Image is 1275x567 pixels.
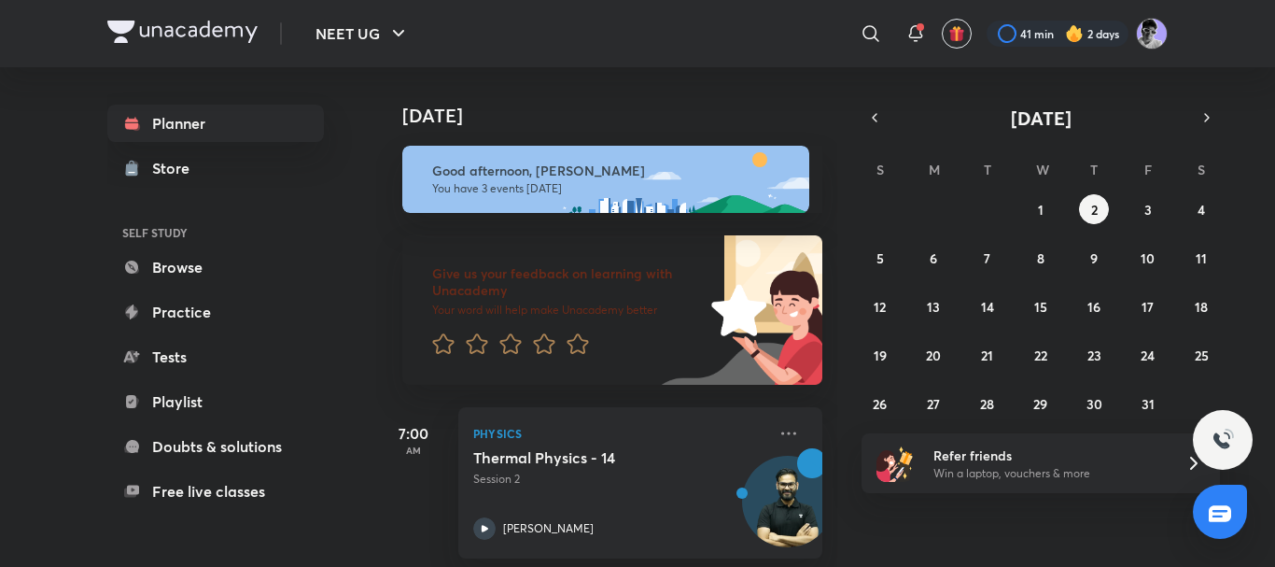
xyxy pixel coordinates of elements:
button: October 30, 2025 [1079,389,1109,418]
abbr: October 14, 2025 [981,298,994,316]
h6: Give us your feedback on learning with Unacademy [432,265,705,299]
abbr: Wednesday [1036,161,1049,178]
a: Doubts & solutions [107,428,324,465]
button: October 2, 2025 [1079,194,1109,224]
abbr: Sunday [876,161,884,178]
p: Session 2 [473,471,766,488]
abbr: Friday [1144,161,1152,178]
button: October 17, 2025 [1133,291,1163,321]
abbr: October 10, 2025 [1141,249,1155,267]
button: October 3, 2025 [1133,194,1163,224]
button: October 4, 2025 [1186,194,1216,224]
abbr: October 3, 2025 [1144,201,1152,219]
p: Win a laptop, vouchers & more [933,465,1163,482]
button: October 9, 2025 [1079,243,1109,273]
button: October 15, 2025 [1026,291,1056,321]
p: [PERSON_NAME] [503,520,594,537]
button: October 23, 2025 [1079,340,1109,370]
abbr: October 4, 2025 [1198,201,1205,219]
h6: SELF STUDY [107,217,324,248]
img: feedback_image [648,235,822,385]
abbr: October 12, 2025 [874,298,886,316]
abbr: October 18, 2025 [1195,298,1208,316]
button: October 16, 2025 [1079,291,1109,321]
abbr: October 24, 2025 [1141,347,1155,364]
button: October 19, 2025 [865,340,895,370]
abbr: October 9, 2025 [1090,249,1098,267]
button: October 24, 2025 [1133,340,1163,370]
button: October 21, 2025 [973,340,1002,370]
button: October 10, 2025 [1133,243,1163,273]
abbr: October 21, 2025 [981,347,993,364]
button: October 31, 2025 [1133,389,1163,418]
abbr: Thursday [1090,161,1098,178]
h5: Thermal Physics - 14 [473,448,706,467]
img: Avatar [743,466,833,556]
abbr: October 5, 2025 [876,249,884,267]
abbr: October 7, 2025 [984,249,990,267]
button: October 25, 2025 [1186,340,1216,370]
button: October 12, 2025 [865,291,895,321]
img: referral [876,445,914,482]
button: October 28, 2025 [973,389,1002,418]
abbr: October 6, 2025 [930,249,937,267]
h6: Refer friends [933,446,1163,465]
h6: Good afternoon, [PERSON_NAME] [432,163,792,179]
p: AM [376,445,451,456]
img: avatar [948,25,965,42]
button: October 8, 2025 [1026,243,1056,273]
button: October 20, 2025 [918,340,948,370]
a: Practice [107,293,324,331]
a: Planner [107,105,324,142]
div: Store [152,157,201,179]
a: Browse [107,248,324,286]
button: avatar [942,19,972,49]
abbr: October 17, 2025 [1142,298,1154,316]
a: Company Logo [107,21,258,48]
abbr: October 8, 2025 [1037,249,1044,267]
button: October 18, 2025 [1186,291,1216,321]
abbr: October 19, 2025 [874,347,887,364]
abbr: Saturday [1198,161,1205,178]
span: [DATE] [1011,106,1072,131]
abbr: October 28, 2025 [980,395,994,413]
img: streak [1065,24,1084,43]
img: afternoon [402,146,809,213]
img: Company Logo [107,21,258,43]
h4: [DATE] [402,105,841,127]
button: October 29, 2025 [1026,389,1056,418]
abbr: October 31, 2025 [1142,395,1155,413]
button: October 13, 2025 [918,291,948,321]
button: October 14, 2025 [973,291,1002,321]
button: October 6, 2025 [918,243,948,273]
button: October 22, 2025 [1026,340,1056,370]
abbr: October 15, 2025 [1034,298,1047,316]
button: October 11, 2025 [1186,243,1216,273]
abbr: Monday [929,161,940,178]
button: October 7, 2025 [973,243,1002,273]
abbr: Tuesday [984,161,991,178]
button: October 27, 2025 [918,389,948,418]
abbr: October 30, 2025 [1086,395,1102,413]
abbr: October 27, 2025 [927,395,940,413]
p: You have 3 events [DATE] [432,181,792,196]
abbr: October 20, 2025 [926,347,941,364]
abbr: October 1, 2025 [1038,201,1044,219]
abbr: October 11, 2025 [1196,249,1207,267]
p: Your word will help make Unacademy better [432,303,705,318]
p: Physics [473,422,766,445]
button: [DATE] [888,105,1194,131]
abbr: October 29, 2025 [1033,395,1047,413]
a: Tests [107,338,324,376]
button: October 1, 2025 [1026,194,1056,224]
a: Store [107,149,324,187]
abbr: October 22, 2025 [1034,347,1047,364]
a: Free live classes [107,473,324,510]
button: October 26, 2025 [865,389,895,418]
img: ttu [1212,429,1234,451]
abbr: October 16, 2025 [1087,298,1100,316]
abbr: October 23, 2025 [1087,347,1101,364]
img: henil patel [1136,18,1168,50]
abbr: October 13, 2025 [927,298,940,316]
abbr: October 26, 2025 [873,395,887,413]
